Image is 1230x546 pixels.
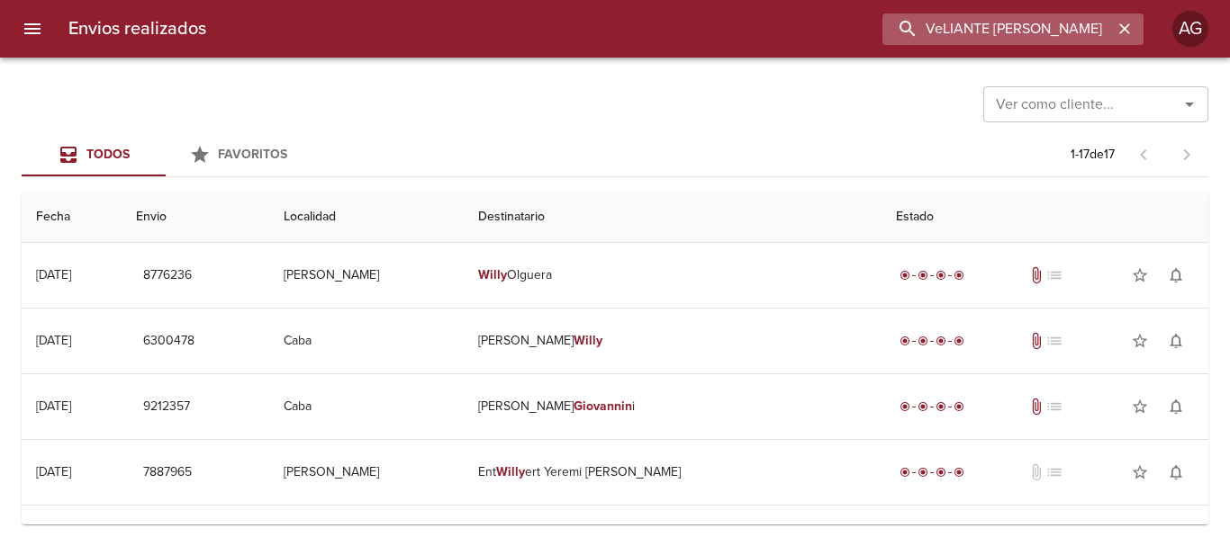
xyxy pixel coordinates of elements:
td: [PERSON_NAME] [464,309,882,373]
span: notifications_none [1167,398,1185,416]
span: 7887965 [143,461,192,484]
span: radio_button_checked [936,401,946,412]
span: No tiene pedido asociado [1045,463,1063,481]
div: Entregado [896,332,968,350]
th: Envio [122,192,269,243]
td: Ent ert Yeremi [PERSON_NAME] [464,440,882,505]
div: [DATE] [36,398,71,414]
span: Pagina anterior [1122,145,1165,163]
h6: Envios realizados [68,14,206,43]
button: Agregar a favoritos [1122,389,1158,425]
em: Willy [574,333,602,348]
span: 6300478 [143,330,194,353]
div: Abrir información de usuario [1172,11,1208,47]
div: Entregado [896,463,968,481]
span: notifications_none [1167,332,1185,350]
div: [DATE] [36,333,71,348]
span: radio_button_checked [954,336,964,346]
em: Willy [496,464,525,479]
span: radio_button_checked [954,270,964,281]
span: radio_button_checked [900,270,910,281]
th: Localidad [269,192,464,243]
button: Agregar a favoritos [1122,323,1158,359]
span: Tiene documentos adjuntos [1027,266,1045,284]
span: 9212357 [143,396,190,418]
span: radio_button_checked [954,401,964,412]
span: No tiene pedido asociado [1045,266,1063,284]
button: 9212357 [136,390,197,424]
span: notifications_none [1167,463,1185,481]
span: Pagina siguiente [1165,133,1208,176]
th: Fecha [22,192,122,243]
td: [PERSON_NAME] [269,243,464,308]
button: Activar notificaciones [1158,323,1194,359]
button: Agregar a favoritos [1122,257,1158,293]
th: Destinatario [464,192,882,243]
button: Activar notificaciones [1158,257,1194,293]
span: No tiene documentos adjuntos [1027,463,1045,481]
td: [PERSON_NAME] i [464,374,882,439]
span: star_border [1131,463,1149,481]
span: No tiene pedido asociado [1045,332,1063,350]
div: AG [1172,11,1208,47]
button: 8776236 [136,259,199,292]
div: [DATE] [36,267,71,282]
div: Tabs Envios [22,133,310,176]
span: No tiene pedido asociado [1045,398,1063,416]
td: Caba [269,309,464,373]
em: Giovannin [574,398,632,414]
button: Activar notificaciones [1158,389,1194,425]
span: radio_button_checked [918,336,928,346]
span: radio_button_checked [918,401,928,412]
span: radio_button_checked [900,401,910,412]
div: Entregado [896,398,968,416]
button: Agregar a favoritos [1122,454,1158,490]
button: Abrir [1177,92,1202,117]
span: radio_button_checked [936,336,946,346]
th: Estado [882,192,1208,243]
span: notifications_none [1167,266,1185,284]
em: Willy [478,267,507,282]
span: Todos [86,147,130,162]
span: star_border [1131,266,1149,284]
button: 7887965 [136,456,199,489]
span: Favoritos [218,147,287,162]
span: radio_button_checked [936,270,946,281]
span: radio_button_checked [918,270,928,281]
span: star_border [1131,332,1149,350]
div: [DATE] [36,464,71,479]
p: 1 - 17 de 17 [1071,146,1115,164]
div: Entregado [896,266,968,284]
button: menu [11,7,54,50]
span: radio_button_checked [900,336,910,346]
input: buscar [882,13,1113,45]
td: Olguera [464,243,882,308]
td: [PERSON_NAME] [269,440,464,505]
span: radio_button_checked [936,467,946,478]
button: 6300478 [136,325,202,358]
span: Tiene documentos adjuntos [1027,332,1045,350]
span: 8776236 [143,264,192,287]
span: radio_button_checked [900,467,910,478]
td: Caba [269,374,464,439]
span: star_border [1131,398,1149,416]
span: Tiene documentos adjuntos [1027,398,1045,416]
span: radio_button_checked [954,467,964,478]
span: radio_button_checked [918,467,928,478]
button: Activar notificaciones [1158,454,1194,490]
